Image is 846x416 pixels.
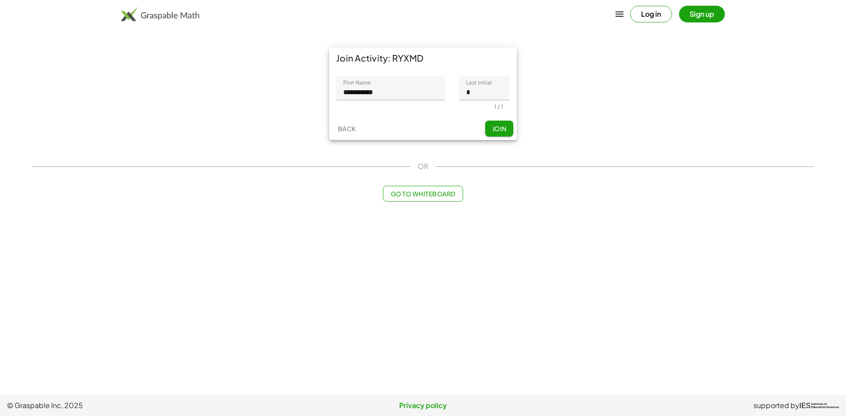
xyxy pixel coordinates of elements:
[284,400,561,411] a: Privacy policy
[338,125,356,133] span: Back
[811,403,839,409] span: Institute of Education Sciences
[753,400,799,411] span: supported by
[390,190,455,198] span: Go to Whiteboard
[333,121,361,136] button: Back
[494,103,503,110] div: 1 / 1
[7,400,284,411] span: © Graspable Inc, 2025
[329,48,517,69] div: Join Activity: RYXMD
[418,161,428,172] span: OR
[799,400,839,411] a: IESInstitute ofEducation Sciences
[679,6,725,22] button: Sign up
[383,186,463,202] button: Go to Whiteboard
[492,125,506,133] span: Join
[485,121,513,136] button: Join
[630,6,672,22] button: Log in
[799,401,811,410] span: IES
